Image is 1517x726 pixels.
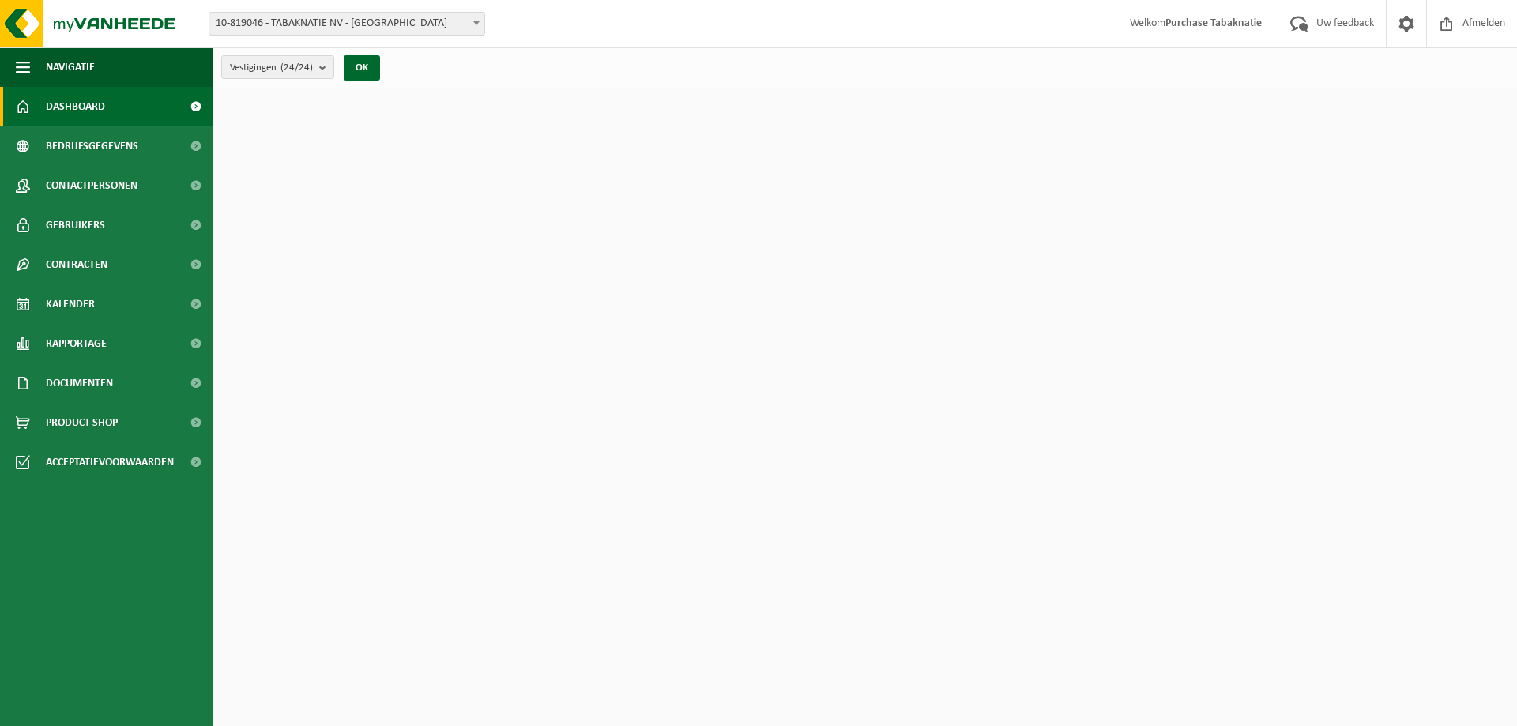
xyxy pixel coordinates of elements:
[46,126,138,166] span: Bedrijfsgegevens
[46,87,105,126] span: Dashboard
[221,55,334,79] button: Vestigingen(24/24)
[46,284,95,324] span: Kalender
[46,245,107,284] span: Contracten
[209,13,484,35] span: 10-819046 - TABAKNATIE NV - ANTWERPEN
[209,12,485,36] span: 10-819046 - TABAKNATIE NV - ANTWERPEN
[46,363,113,403] span: Documenten
[46,47,95,87] span: Navigatie
[46,324,107,363] span: Rapportage
[230,56,313,80] span: Vestigingen
[46,442,174,482] span: Acceptatievoorwaarden
[46,166,137,205] span: Contactpersonen
[280,62,313,73] count: (24/24)
[1165,17,1262,29] strong: Purchase Tabaknatie
[344,55,380,81] button: OK
[46,403,118,442] span: Product Shop
[46,205,105,245] span: Gebruikers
